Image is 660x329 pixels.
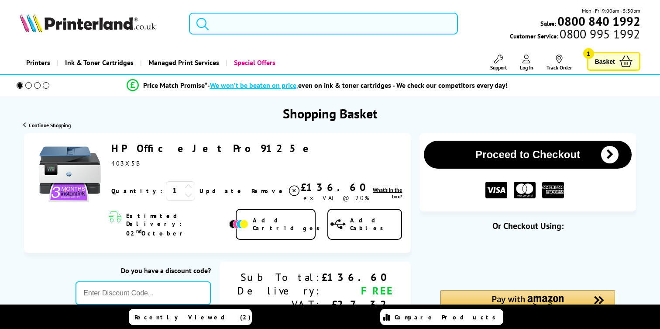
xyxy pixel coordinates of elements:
a: Update [199,187,244,195]
img: MASTER CARD [514,182,536,199]
a: Delete item from your basket [251,184,301,197]
span: Log In [520,64,533,71]
h1: Shopping Basket [283,105,378,122]
span: Mon - Fri 9:00am - 5:30pm [582,7,640,15]
span: 403X5B [111,159,139,167]
span: Quantity: [111,187,162,195]
span: Add Cartridges [253,216,324,232]
li: modal_Promise [4,78,629,93]
a: 0800 840 1992 [556,17,640,25]
span: Recently Viewed (2) [134,313,251,321]
span: We won’t be beaten on price, [210,81,298,90]
div: VAT: [237,298,322,311]
div: Delivery: [237,284,322,298]
div: Sub Total: [237,270,322,284]
img: Add Cartridges [229,220,248,229]
div: Or Checkout Using: [419,220,636,232]
span: Ink & Toner Cartridges [65,52,134,74]
b: 0800 840 1992 [557,13,640,29]
a: Recently Viewed (2) [129,309,252,325]
a: Ink & Toner Cartridges [57,52,140,74]
img: VISA [485,182,507,199]
img: HP OfficeJet Pro 9125e [37,142,103,207]
span: Add Cables [350,216,402,232]
sup: nd [136,228,141,234]
img: Printerland Logo [20,13,156,32]
div: FREE [322,284,393,298]
div: - even on ink & toner cartridges - We check our competitors every day! [207,81,508,90]
a: Printerland Logo [20,13,178,34]
span: Compare Products [395,313,500,321]
span: Estimated Delivery: 02 October [126,212,227,237]
img: American Express [542,182,564,199]
a: Special Offers [226,52,282,74]
a: Log In [520,55,533,71]
span: Continue Shopping [29,122,71,128]
a: HP OfficeJet Pro 9125e [111,142,318,155]
span: 0800 995 1992 [558,30,640,38]
span: Price Match Promise* [143,81,207,90]
a: Continue Shopping [23,122,71,128]
span: Customer Service: [510,30,640,40]
a: lnk_inthebox [372,187,402,200]
span: Sales: [540,19,556,28]
a: Track Order [547,55,572,71]
div: Amazon Pay - Use your Amazon account [440,290,615,321]
span: Basket [595,55,615,67]
input: Enter Discount Code... [76,281,211,305]
a: Basket 1 [587,52,640,71]
div: Do you have a discount code? [76,266,211,275]
div: £136.60 [301,180,372,194]
button: Proceed to Checkout [424,141,631,169]
span: Remove [251,187,286,195]
a: Compare Products [380,309,503,325]
span: 1 [583,48,594,59]
div: £136.60 [322,270,393,284]
a: Managed Print Services [140,52,226,74]
span: What's in the box? [373,187,402,200]
a: Printers [20,52,57,74]
a: Support [490,55,507,71]
iframe: PayPal [440,246,615,265]
div: £27.32 [322,298,393,311]
span: Support [490,64,507,71]
span: ex VAT @ 20% [303,194,369,202]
